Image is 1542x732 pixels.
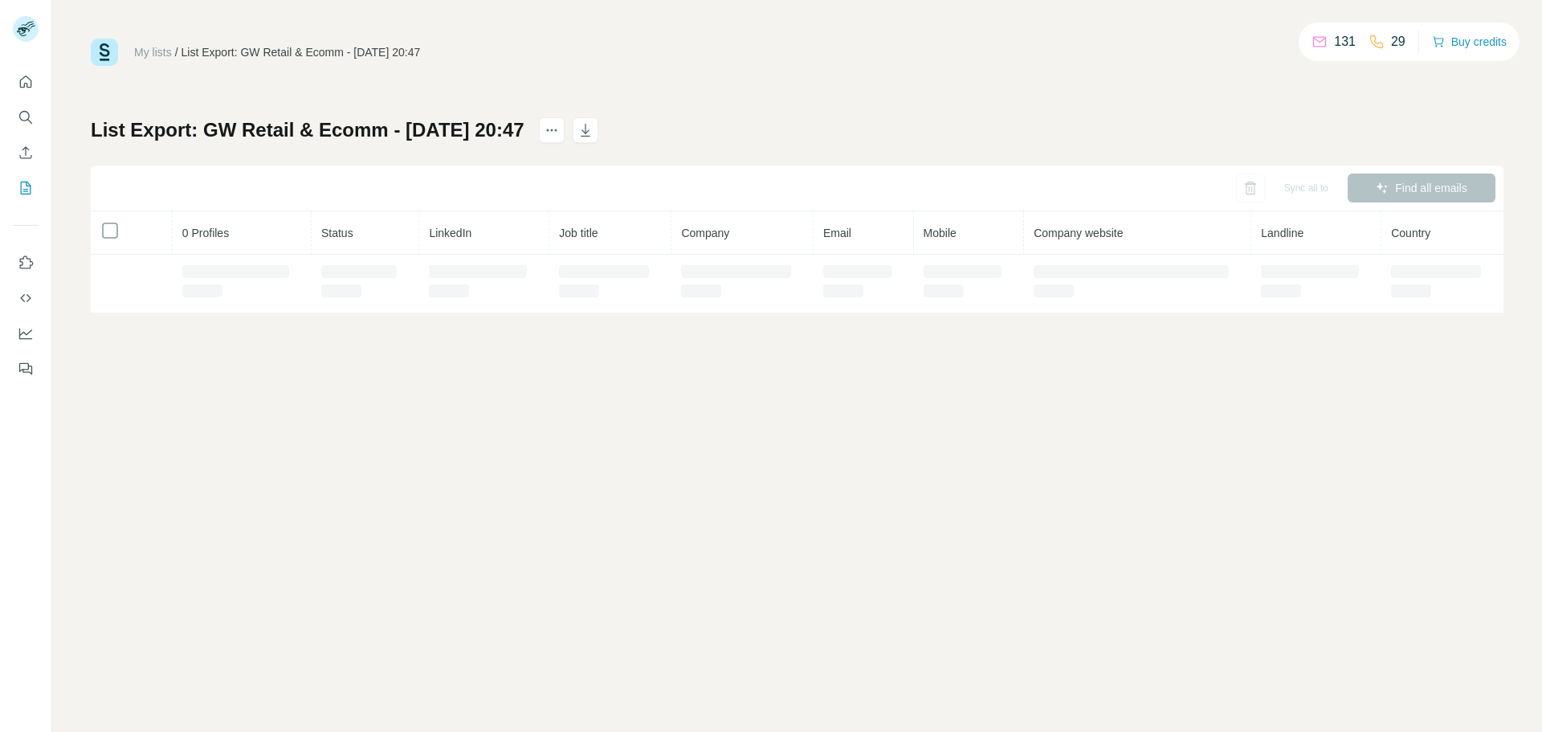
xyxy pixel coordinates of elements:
button: Quick start [13,67,39,96]
span: Job title [559,227,598,239]
span: Company website [1034,227,1123,239]
span: Country [1391,227,1430,239]
button: My lists [13,174,39,202]
span: LinkedIn [429,227,471,239]
button: Use Surfe API [13,284,39,313]
button: actions [539,117,565,143]
button: Search [13,103,39,132]
span: 0 Profiles [182,227,229,239]
h1: List Export: GW Retail & Ecomm - [DATE] 20:47 [91,117,524,143]
button: Buy credits [1432,31,1507,53]
span: Status [321,227,353,239]
button: Use Surfe on LinkedIn [13,248,39,277]
li: / [175,44,178,60]
button: Enrich CSV [13,138,39,167]
button: Feedback [13,354,39,383]
p: 131 [1334,32,1356,51]
div: List Export: GW Retail & Ecomm - [DATE] 20:47 [182,44,421,60]
span: Landline [1261,227,1303,239]
img: Surfe Logo [91,39,118,66]
a: My lists [134,46,172,59]
button: Dashboard [13,319,39,348]
p: 29 [1391,32,1405,51]
span: Company [681,227,729,239]
span: Email [823,227,851,239]
span: Mobile [924,227,957,239]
